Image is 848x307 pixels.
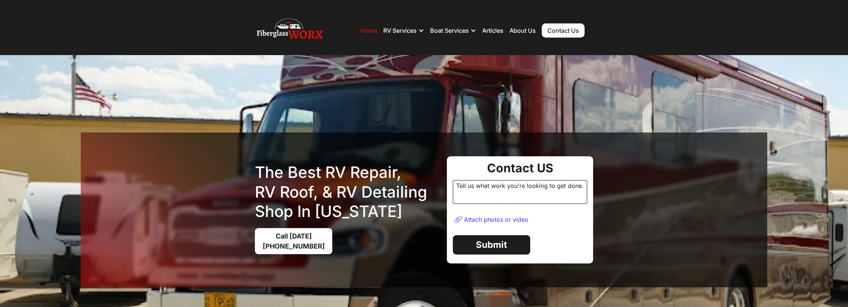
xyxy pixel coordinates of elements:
a: Submit [453,235,530,255]
div: Boat Services [430,27,469,34]
div: Attach photos or video [464,216,528,223]
div: Boat Services [430,19,476,42]
div: Contact US [453,162,587,174]
a: Home [361,27,377,34]
div: RV Services [383,27,417,34]
a: Articles [482,27,503,34]
a: About Us [509,27,536,34]
a: Call [DATE][PHONE_NUMBER] [255,228,332,254]
div: Tell us what work you're looking to get done. [453,180,587,204]
img: Fiberglass WorX – RV Repair, RV Roof & RV Detailing [257,16,323,45]
div: RV Services [383,19,424,42]
a: Contact Us [542,23,585,38]
h1: The best RV Repair, RV Roof, & RV Detailing Shop in [US_STATE] [255,163,441,221]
